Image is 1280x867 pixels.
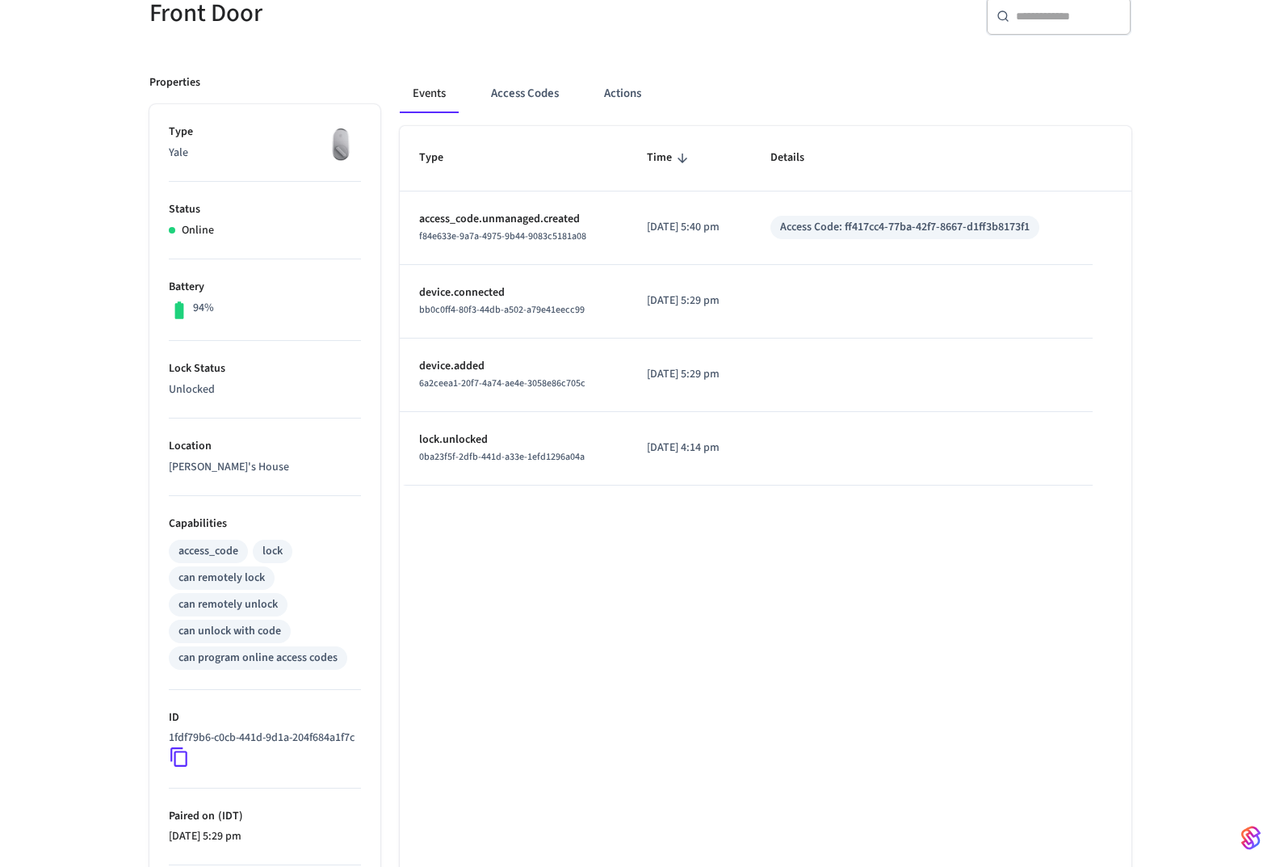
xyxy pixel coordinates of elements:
div: ant example [400,74,1131,113]
p: [DATE] 5:29 pm [169,828,361,845]
div: can program online access codes [178,650,338,667]
button: Events [400,74,459,113]
span: bb0c0ff4-80f3-44db-a502-a79e41eecc99 [419,303,585,317]
p: lock.unlocked [419,431,609,448]
img: August Wifi Smart Lock 3rd Gen, Silver, Front [321,124,361,164]
p: 1fdf79b6-c0cb-441d-9d1a-204f684a1f7c [169,730,355,747]
p: device.added [419,358,609,375]
p: Status [169,201,361,218]
p: [DATE] 4:14 pm [647,440,732,457]
span: Time [647,145,693,170]
span: Details [770,145,825,170]
p: [DATE] 5:40 pm [647,219,732,236]
div: Access Code: ff417cc4-77ba-42f7-8667-d1ff3b8173f1 [780,219,1030,236]
p: access_code.unmanaged.created [419,211,609,228]
div: can remotely lock [178,570,265,587]
div: can remotely unlock [178,596,278,613]
div: access_code [178,543,238,560]
span: Type [419,145,464,170]
p: Online [182,222,214,239]
p: [PERSON_NAME]'s House [169,459,361,476]
p: Yale [169,145,361,162]
span: 0ba23f5f-2dfb-441d-a33e-1efd1296a04a [419,450,585,464]
p: device.connected [419,284,609,301]
p: 94% [193,300,214,317]
span: f84e633e-9a7a-4975-9b44-9083c5181a08 [419,229,586,243]
div: can unlock with code [178,623,281,640]
button: Access Codes [478,74,572,113]
span: 6a2ceea1-20f7-4a74-ae4e-3058e86c705c [419,377,585,390]
table: sticky table [400,126,1131,485]
p: ID [169,709,361,726]
p: Capabilities [169,516,361,532]
p: [DATE] 5:29 pm [647,366,732,383]
p: Unlocked [169,381,361,398]
span: ( IDT ) [215,808,243,824]
p: Lock Status [169,360,361,377]
p: [DATE] 5:29 pm [647,293,732,309]
img: SeamLogoGradient.69752ec5.svg [1241,825,1261,851]
p: Type [169,124,361,141]
p: Properties [149,74,200,91]
p: Paired on [169,808,361,825]
button: Actions [591,74,654,113]
div: lock [262,543,283,560]
p: Battery [169,279,361,296]
p: Location [169,438,361,455]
